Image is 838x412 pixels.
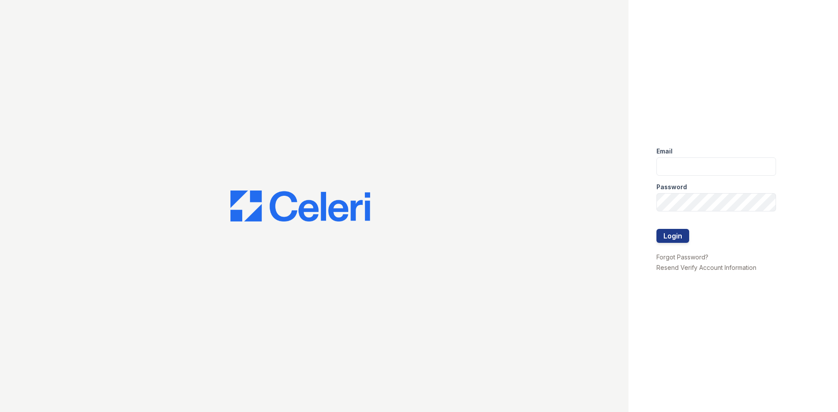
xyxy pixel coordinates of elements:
[656,229,689,243] button: Login
[656,183,687,191] label: Password
[656,253,708,261] a: Forgot Password?
[656,264,756,271] a: Resend Verify Account Information
[230,191,370,222] img: CE_Logo_Blue-a8612792a0a2168367f1c8372b55b34899dd931a85d93a1a3d3e32e68fde9ad4.png
[656,147,673,156] label: Email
